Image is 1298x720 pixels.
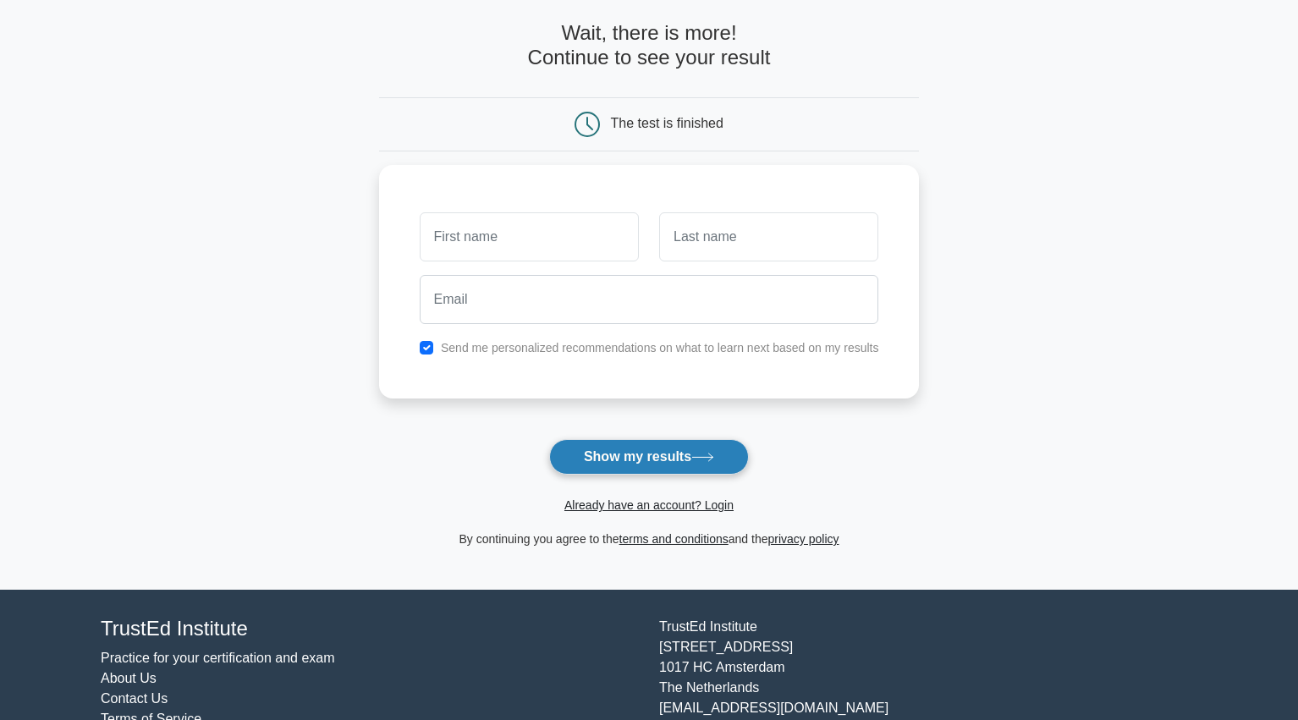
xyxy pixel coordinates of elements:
label: Send me personalized recommendations on what to learn next based on my results [441,341,879,355]
a: About Us [101,671,157,685]
input: Email [420,275,879,324]
div: By continuing you agree to the and the [369,529,930,549]
a: Practice for your certification and exam [101,651,335,665]
input: Last name [659,212,878,261]
input: First name [420,212,639,261]
a: Already have an account? Login [564,498,734,512]
a: privacy policy [768,532,839,546]
a: terms and conditions [619,532,729,546]
button: Show my results [549,439,749,475]
h4: Wait, there is more! Continue to see your result [379,21,920,70]
a: Contact Us [101,691,168,706]
div: The test is finished [611,116,723,130]
h4: TrustEd Institute [101,617,639,641]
